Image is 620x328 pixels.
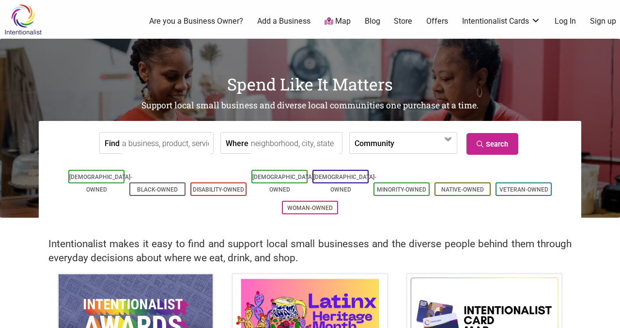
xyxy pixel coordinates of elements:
a: Offers [426,16,448,27]
a: Log In [555,16,576,27]
label: Community [355,133,394,153]
a: Woman-Owned [287,205,333,211]
a: Store [394,16,412,27]
a: Add a Business [257,16,310,27]
h2: Intentionalist makes it easy to find and support local small businesses and the diverse people be... [48,237,572,265]
a: Black-Owned [137,186,178,193]
a: Sign up [590,16,616,27]
label: Where [226,133,248,153]
input: a business, product, service [122,133,211,154]
a: Blog [365,16,380,27]
label: Find [105,133,120,153]
a: Minority-Owned [377,186,426,193]
a: [DEMOGRAPHIC_DATA]-Owned [252,174,315,193]
a: Map [325,16,351,27]
a: Disability-Owned [193,186,244,193]
a: Search [466,133,518,155]
a: [DEMOGRAPHIC_DATA]-Owned [69,174,132,193]
input: neighborhood, city, state [251,133,340,154]
a: [DEMOGRAPHIC_DATA]-Owned [313,174,376,193]
a: Veteran-Owned [499,186,548,193]
a: Are you a Business Owner? [149,16,243,27]
a: Native-Owned [441,186,484,193]
a: Intentionalist Cards [462,16,541,27]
